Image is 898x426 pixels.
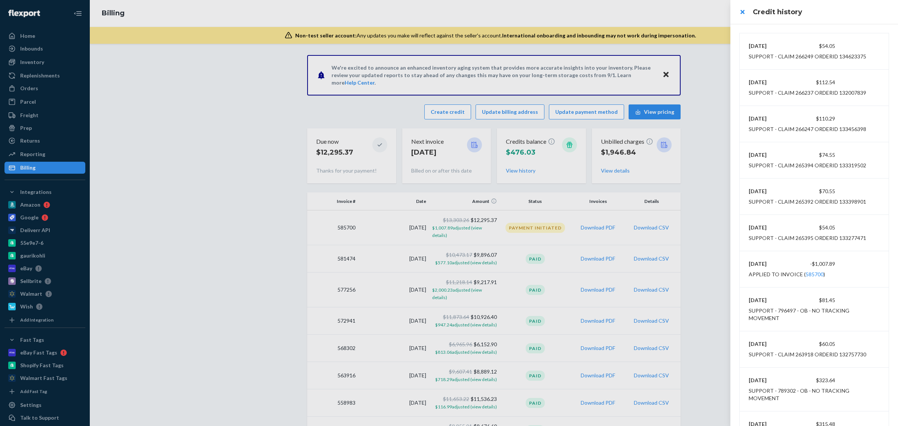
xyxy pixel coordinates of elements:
[792,188,836,195] div: $70.55
[792,79,836,86] div: $112.54
[749,260,792,268] p: [DATE]
[749,162,866,169] div: SUPPORT - CLAIM 265394 orderId 133319502
[735,4,750,19] button: close
[749,198,866,206] div: SUPPORT - CLAIM 265392 orderId 133398901
[749,79,792,86] p: [DATE]
[749,224,792,231] p: [DATE]
[753,7,889,17] h3: Credit history
[749,351,866,358] div: SUPPORT - CLAIM 263918 orderId 132757730
[749,307,880,322] div: support - 796497 - OB - No Tracking Movement
[749,387,880,402] div: support - 789302 - OB - No Tracking Movement
[749,151,792,159] p: [DATE]
[806,271,824,278] button: 585700
[792,115,836,122] div: $110.29
[792,296,836,304] div: $81.45
[749,125,866,133] div: SUPPORT - CLAIM 266247 orderId 133456398
[749,377,792,384] p: [DATE]
[792,260,836,268] div: -$1,007.89
[749,42,792,50] p: [DATE]
[749,271,825,278] div: Applied to invoice ( )
[792,151,836,159] div: $74.55
[749,89,866,97] div: SUPPORT - CLAIM 266237 orderId 132007839
[749,340,792,348] p: [DATE]
[792,340,836,348] div: $60.05
[792,377,836,384] div: $323.64
[749,188,792,195] p: [DATE]
[792,42,836,50] div: $54.05
[749,234,866,242] div: SUPPORT - CLAIM 265395 orderId 133277471
[792,224,836,231] div: $54.05
[749,296,792,304] p: [DATE]
[749,115,792,122] p: [DATE]
[749,53,866,60] div: SUPPORT - CLAIM 266249 orderId 134623375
